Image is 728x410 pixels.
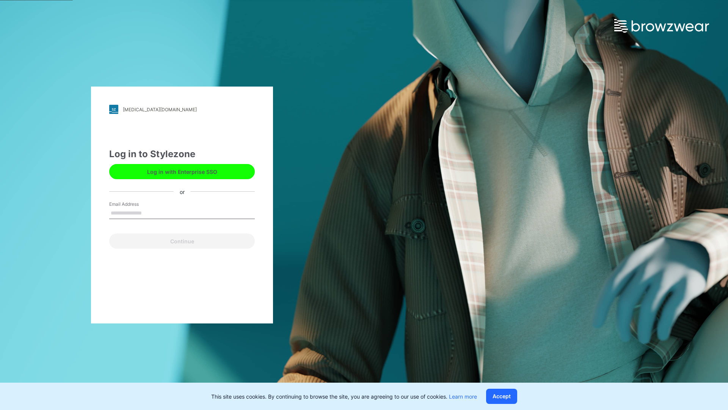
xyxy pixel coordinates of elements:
[109,147,255,161] div: Log in to Stylezone
[174,188,191,196] div: or
[211,393,477,401] p: This site uses cookies. By continuing to browse the site, you are agreeing to our use of cookies.
[486,389,517,404] button: Accept
[123,107,197,112] div: [MEDICAL_DATA][DOMAIN_NAME]
[109,164,255,179] button: Log in with Enterprise SSO
[109,105,118,114] img: stylezone-logo.562084cfcfab977791bfbf7441f1a819.svg
[449,393,477,400] a: Learn more
[109,201,162,208] label: Email Address
[614,19,709,33] img: browzwear-logo.e42bd6dac1945053ebaf764b6aa21510.svg
[109,105,255,114] a: [MEDICAL_DATA][DOMAIN_NAME]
